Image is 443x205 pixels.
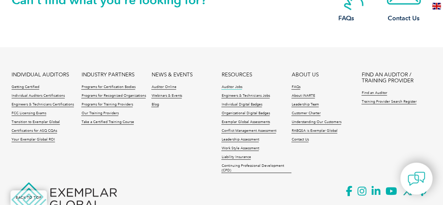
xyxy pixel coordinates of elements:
[12,120,60,125] a: Transition to Exemplar Global
[221,155,251,160] a: Liability Insurance
[361,72,431,84] a: FIND AN AUDITOR / TRAINING PROVIDER
[151,85,176,90] a: Auditor Online
[291,120,341,125] a: Understanding Our Customers
[408,170,425,187] img: contact-chat.png
[81,94,146,98] a: Programs for Recognized Organizations
[12,85,39,90] a: Getting Certified
[221,72,252,78] a: RESOURCES
[291,94,315,98] a: About iNARTE
[318,14,374,23] h3: FAQs
[291,72,318,78] a: ABOUT US
[81,102,133,107] a: Programs for Training Providers
[376,14,432,23] h3: Contact Us
[11,190,47,205] a: BACK TO TOP
[291,102,319,107] a: Leadership Team
[291,85,300,90] a: FAQs
[221,85,242,90] a: Auditor Jobs
[221,111,270,116] a: Organizational Digital Badges
[151,94,182,98] a: Webinars & Events
[221,146,259,151] a: Work Style Assessment
[81,120,134,125] a: Take a Certified Training Course
[291,137,309,142] a: Contact Us
[12,72,69,78] a: INDIVIDUAL AUDITORS
[81,72,134,78] a: INDUSTRY PARTNERS
[151,72,192,78] a: NEWS & EVENTS
[81,111,118,116] a: Our Training Providers
[221,102,262,107] a: Individual Digital Badges
[221,137,259,142] a: Leadership Assessment
[221,129,276,134] a: Conflict Management Assessment
[221,94,270,98] a: Engineers & Technicians Jobs
[12,111,46,116] a: FCC Licensing Exams
[12,129,57,134] a: Certifications for ASQ CQAs
[221,164,291,173] a: Continuing Professional Development (CPD)
[361,100,416,104] a: Training Provider Search Register
[12,137,55,142] a: Your Exemplar Global ROI
[291,129,337,134] a: RABQSA is Exemplar Global
[291,111,320,116] a: Customer Charter
[361,91,387,96] a: Find an Auditor
[221,120,270,125] a: Exemplar Global Assessments
[81,85,135,90] a: Programs for Certification Bodies
[432,3,441,9] img: en
[12,102,74,107] a: Engineers & Technicians Certifications
[12,94,65,98] a: Individual Auditors Certifications
[151,102,159,107] a: Blog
